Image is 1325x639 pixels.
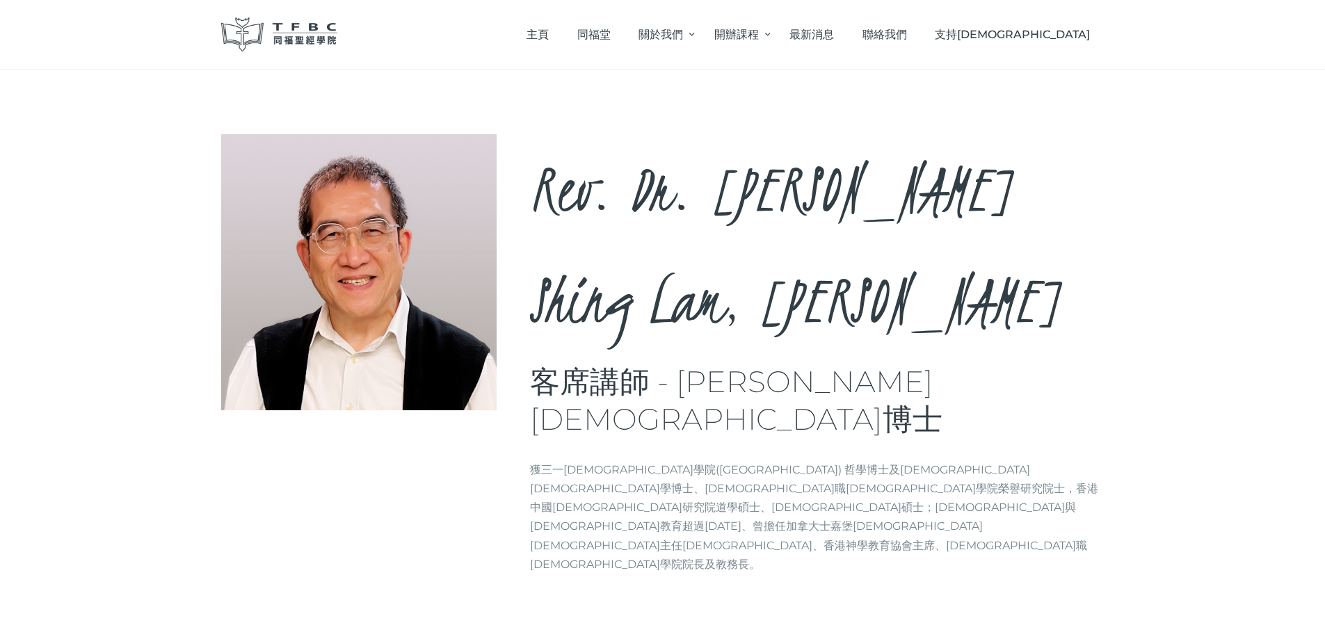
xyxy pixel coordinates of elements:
a: 同福堂 [563,14,625,55]
span: 最新消息 [789,28,834,41]
a: 最新消息 [776,14,849,55]
a: 主頁 [513,14,563,55]
p: 獲三一[DEMOGRAPHIC_DATA]學院([GEOGRAPHIC_DATA]) 哲學博士及[DEMOGRAPHIC_DATA][DEMOGRAPHIC_DATA]學博士、[DEMOGRAP... [530,460,1105,574]
a: 聯絡我們 [848,14,921,55]
img: Rev. Dr. Li Shing Lam, Derek [221,134,497,410]
h2: Rev. Dr. [PERSON_NAME] Shing Lam, [PERSON_NAME] [530,134,1105,357]
a: 關於我們 [625,14,700,55]
h3: 客席講師 - [PERSON_NAME][DEMOGRAPHIC_DATA]博士 [530,364,1105,438]
a: 支持[DEMOGRAPHIC_DATA] [921,14,1105,55]
img: 同福聖經學院 TFBC [221,17,338,51]
span: 同福堂 [577,28,611,41]
span: 關於我們 [639,28,683,41]
span: 開辦課程 [714,28,759,41]
span: 聯絡我們 [862,28,907,41]
a: 開辦課程 [700,14,775,55]
span: 主頁 [527,28,549,41]
span: 支持[DEMOGRAPHIC_DATA] [935,28,1090,41]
